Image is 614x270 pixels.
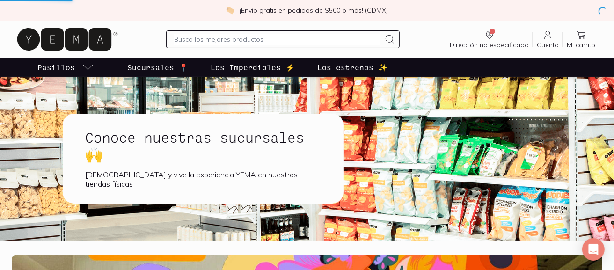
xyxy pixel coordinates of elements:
[315,58,389,77] a: Los estrenos ✨
[537,41,559,49] span: Cuenta
[174,34,380,45] input: Busca los mejores productos
[446,29,533,49] a: Dirección no especificada
[226,6,234,15] img: check
[37,62,75,73] p: Pasillos
[533,29,563,49] a: Cuenta
[240,6,388,15] p: ¡Envío gratis en pedidos de $500 o más! (CDMX)
[450,41,529,49] span: Dirección no especificada
[563,29,599,49] a: Mi carrito
[317,62,387,73] p: Los estrenos ✨
[85,170,321,189] div: [DEMOGRAPHIC_DATA] y vive la experiencia YEMA en nuestras tiendas físicas
[211,62,295,73] p: Los Imperdibles ⚡️
[85,129,321,162] h1: Conoce nuestras sucursales 🙌
[582,238,605,261] div: Open Intercom Messenger
[125,58,190,77] a: Sucursales 📍
[63,114,373,204] a: Conoce nuestras sucursales 🙌[DEMOGRAPHIC_DATA] y vive la experiencia YEMA en nuestras tiendas fís...
[36,58,95,77] a: pasillo-todos-link
[209,58,297,77] a: Los Imperdibles ⚡️
[127,62,188,73] p: Sucursales 📍
[567,41,595,49] span: Mi carrito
